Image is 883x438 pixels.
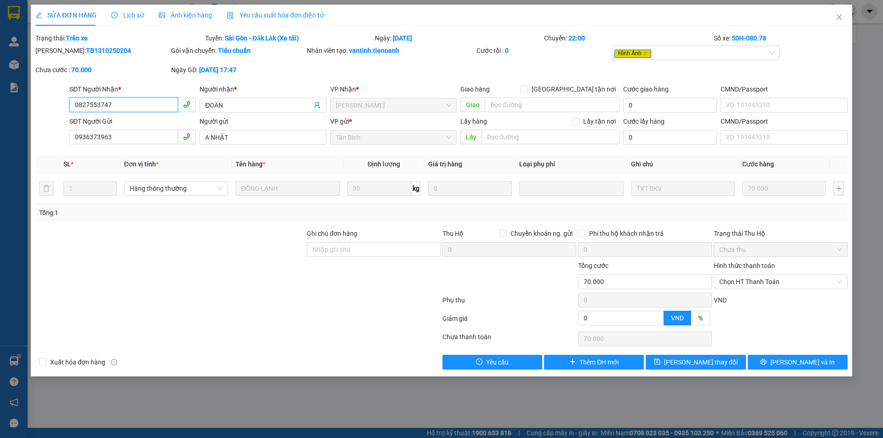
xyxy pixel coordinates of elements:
[721,84,847,94] div: CMND/Passport
[235,160,265,168] span: Tên hàng
[623,85,669,93] label: Cước giao hàng
[200,116,326,126] div: Người gửi
[183,101,190,108] span: phone
[159,11,212,19] span: Ảnh kiện hàng
[719,243,842,256] span: Chưa thu
[86,47,131,54] b: TB1310250204
[442,230,464,237] span: Thu Hộ
[183,133,190,140] span: phone
[393,34,412,42] b: [DATE]
[732,34,766,42] b: 50H-080.78
[579,357,619,367] span: Thêm ĐH mới
[159,12,165,18] span: picture
[367,160,400,168] span: Định lượng
[578,262,608,269] span: Tổng cước
[721,116,847,126] div: CMND/Passport
[35,65,169,75] div: Chưa cước :
[623,98,717,113] input: Cước giao hàng
[568,34,585,42] b: 22:00
[34,33,204,43] div: Trạng thái:
[204,33,374,43] div: Tuyến:
[460,97,485,112] span: Giao
[124,160,159,168] span: Đơn vị tính
[314,102,321,109] span: user-add
[336,98,451,112] span: Cư Kuin
[770,357,835,367] span: [PERSON_NAME] và In
[69,116,196,126] div: SĐT Người Gửi
[460,118,487,125] span: Lấy hàng
[225,34,299,42] b: Sài Gòn - Đăk Lăk (Xe tải)
[428,181,512,196] input: 0
[742,160,774,168] span: Cước hàng
[623,130,717,145] input: Cước lấy hàng
[836,13,843,21] span: close
[460,130,482,144] span: Lấy
[111,359,117,365] span: info-circle
[130,182,223,195] span: Hàng thông thường
[66,34,88,42] b: Trên xe
[485,97,619,112] input: Dọc đường
[646,355,745,370] button: save[PERSON_NAME] thay đổi
[714,228,848,239] div: Trạng thái Thu Hộ
[631,181,735,196] input: Ghi Chú
[39,181,54,196] button: delete
[35,46,169,56] div: [PERSON_NAME]:
[671,314,684,322] span: VND
[482,130,619,144] input: Dọc đường
[171,65,305,75] div: Ngày GD:
[69,84,196,94] div: SĐT Người Nhận
[507,228,576,239] span: Chuyển khoản ng. gửi
[374,33,544,43] div: Ngày:
[330,85,356,93] span: VP Nhận
[71,66,92,74] b: 70.000
[826,5,852,30] button: Close
[742,181,826,196] input: 0
[441,295,577,311] div: Phụ thu
[35,12,42,18] span: edit
[199,66,236,74] b: [DATE] 17:47
[505,47,509,54] b: 0
[46,357,109,367] span: Xuất hóa đơn hàng
[579,116,619,126] span: Lấy tận nơi
[623,118,665,125] label: Cước lấy hàng
[569,358,576,366] span: plus
[336,131,451,144] span: Tân Bình
[713,33,849,43] div: Số xe:
[719,275,842,289] span: Chọn HT Thanh Toán
[307,242,441,257] input: Ghi chú đơn hàng
[714,262,775,269] label: Hình thức thanh toán
[171,46,305,56] div: Gói vận chuyển:
[544,355,644,370] button: plusThêm ĐH mới
[476,358,482,366] span: exclamation-circle
[627,155,739,173] th: Ghi chú
[307,46,475,56] div: Nhân viên tạo:
[218,47,251,54] b: Tiêu chuẩn
[614,50,651,58] span: Hình Ảnh
[330,116,457,126] div: VP gửi
[428,160,462,168] span: Giá trị hàng
[227,12,234,19] img: icon
[486,357,509,367] span: Yêu cầu
[760,358,767,366] span: printer
[585,228,667,239] span: Phí thu hộ khách nhận trả
[698,314,703,322] span: %
[476,46,610,56] div: Cước rồi :
[516,155,627,173] th: Loại phụ phí
[111,11,144,19] span: Lịch sử
[63,160,71,168] span: SL
[714,296,727,304] span: VND
[528,84,619,94] span: [GEOGRAPHIC_DATA] tận nơi
[442,355,542,370] button: exclamation-circleYêu cầu
[748,355,848,370] button: printer[PERSON_NAME] và In
[833,181,843,196] button: plus
[643,51,648,56] span: close
[543,33,713,43] div: Chuyến:
[664,357,738,367] span: [PERSON_NAME] thay đổi
[654,358,660,366] span: save
[307,230,357,237] label: Ghi chú đơn hàng
[35,11,97,19] span: SỬA ĐƠN HÀNG
[200,84,326,94] div: Người nhận
[349,47,399,54] b: vantinh.tienoanh
[412,181,421,196] span: kg
[441,313,577,330] div: Giảm giá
